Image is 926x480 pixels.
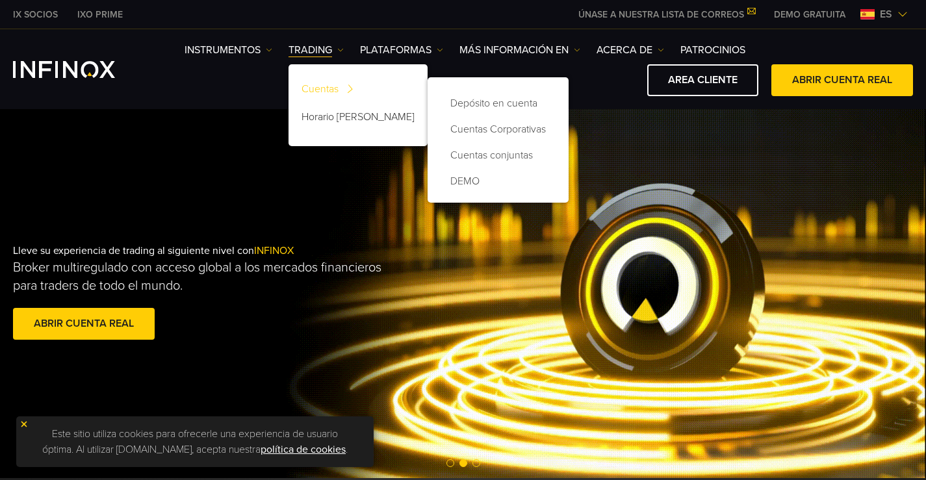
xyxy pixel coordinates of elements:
[23,423,367,461] p: Este sitio utiliza cookies para ofrecerle una experiencia de usuario óptima. Al utilizar [DOMAIN_...
[261,443,346,456] a: política de cookies
[771,64,913,96] a: ABRIR CUENTA REAL
[360,42,443,58] a: PLATAFORMAS
[680,42,745,58] a: Patrocinios
[19,420,29,429] img: yellow close icon
[13,61,146,78] a: INFINOX Logo
[441,142,556,168] a: Cuentas conjuntas
[3,8,68,21] a: INFINOX
[68,8,133,21] a: INFINOX
[764,8,855,21] a: INFINOX MENU
[185,42,272,58] a: Instrumentos
[597,42,664,58] a: ACERCA DE
[254,244,294,257] span: INFINOX
[459,42,580,58] a: Más información en
[441,168,556,194] a: DEMO
[13,259,394,295] p: Broker multiregulado con acceso global a los mercados financieros para traders de todo el mundo.
[13,223,490,364] div: Lleve su experiencia de trading al siguiente nivel con
[472,459,480,467] span: Go to slide 3
[289,105,428,133] a: Horario [PERSON_NAME]
[647,64,758,96] a: AREA CLIENTE
[289,77,428,105] a: Cuentas
[13,308,155,340] a: ABRIR CUENTA REAL
[441,116,556,142] a: Cuentas Corporativas
[875,6,897,22] span: es
[569,9,764,20] a: ÚNASE A NUESTRA LISTA DE CORREOS
[441,90,556,116] a: Depósito en cuenta
[459,459,467,467] span: Go to slide 2
[446,459,454,467] span: Go to slide 1
[289,42,344,58] a: TRADING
